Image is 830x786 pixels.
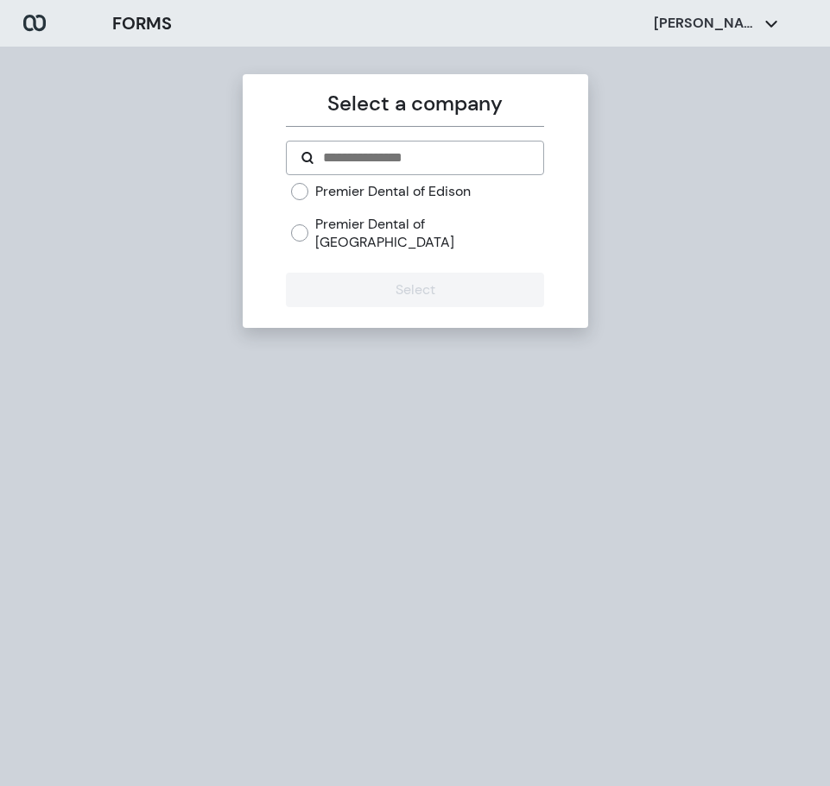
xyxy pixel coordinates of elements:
button: Select [286,273,544,307]
p: Select a company [286,88,544,119]
label: Premier Dental of Edison [315,182,471,201]
input: Search [321,148,529,168]
p: [PERSON_NAME] [654,14,757,33]
label: Premier Dental of [GEOGRAPHIC_DATA] [315,215,544,252]
h3: FORMS [112,10,172,36]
